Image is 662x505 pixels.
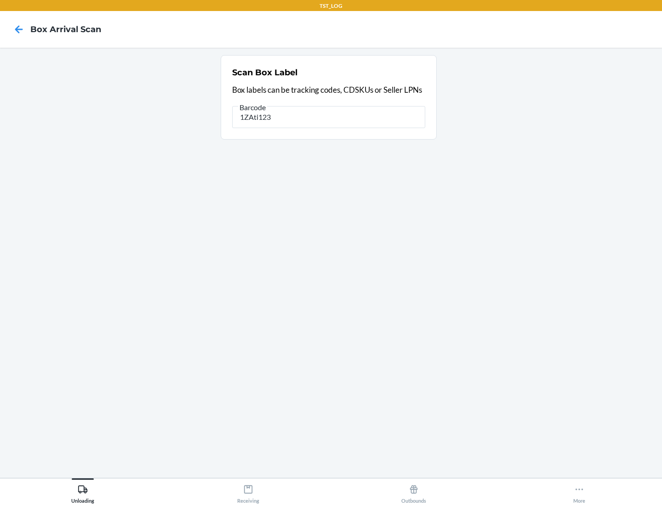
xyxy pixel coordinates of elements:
[237,481,259,504] div: Receiving
[238,103,267,112] span: Barcode
[232,106,425,128] input: Barcode
[331,478,496,504] button: Outbounds
[232,67,297,79] h2: Scan Box Label
[573,481,585,504] div: More
[320,2,342,10] p: TST_LOG
[401,481,426,504] div: Outbounds
[496,478,662,504] button: More
[30,23,101,35] h4: Box Arrival Scan
[165,478,331,504] button: Receiving
[71,481,94,504] div: Unloading
[232,84,425,96] p: Box labels can be tracking codes, CDSKUs or Seller LPNs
